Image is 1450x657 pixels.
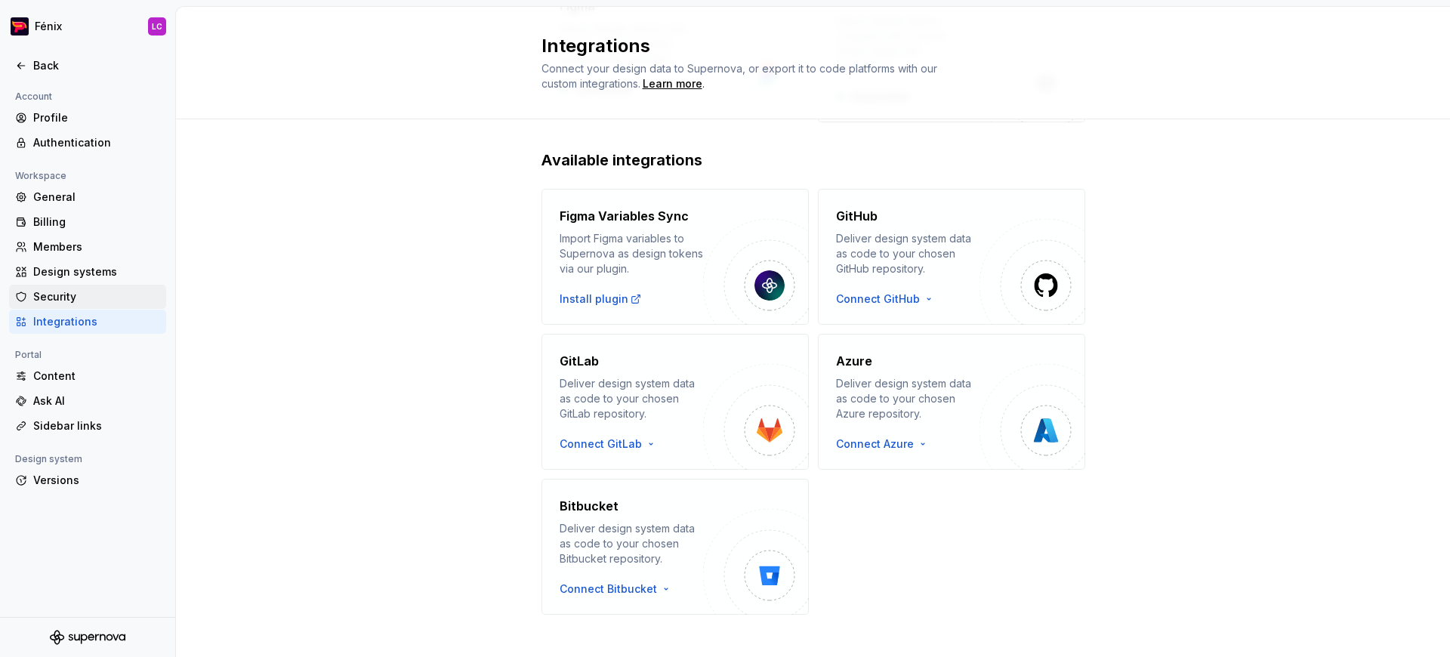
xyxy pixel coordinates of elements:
[541,62,940,90] span: Connect your design data to Supernova, or export it to code platforms with our custom integrations.
[33,393,160,409] div: Ask AI
[560,521,703,566] div: Deliver design system data as code to your chosen Bitbucket repository.
[9,131,166,155] a: Authentication
[33,58,160,73] div: Back
[560,436,642,452] span: Connect GitLab
[11,17,29,35] img: c22002f0-c20a-4db5-8808-0be8483c155a.png
[836,291,941,307] button: Connect GitHub
[9,310,166,334] a: Integrations
[836,352,872,370] h4: Azure
[560,352,599,370] h4: GitLab
[541,150,1085,171] h2: Available integrations
[33,264,160,279] div: Design systems
[33,314,160,329] div: Integrations
[640,79,705,90] span: .
[818,189,1085,325] button: GitHubDeliver design system data as code to your chosen GitHub repository.Connect GitHub
[9,88,58,106] div: Account
[9,210,166,234] a: Billing
[836,207,878,225] h4: GitHub
[541,479,809,615] button: BitbucketDeliver design system data as code to your chosen Bitbucket repository.Connect Bitbucket
[836,436,935,452] button: Connect Azure
[33,239,160,254] div: Members
[9,167,72,185] div: Workspace
[33,135,160,150] div: Authentication
[836,436,914,452] span: Connect Azure
[818,334,1085,470] button: AzureDeliver design system data as code to your chosen Azure repository.Connect Azure
[9,450,88,468] div: Design system
[9,54,166,78] a: Back
[9,468,166,492] a: Versions
[560,581,657,597] span: Connect Bitbucket
[643,76,702,91] a: Learn more
[541,189,809,325] button: Figma Variables SyncImport Figma variables to Supernova as design tokens via our plugin.Install p...
[836,291,920,307] span: Connect GitHub
[9,260,166,284] a: Design systems
[9,389,166,413] a: Ask AI
[33,110,160,125] div: Profile
[33,418,160,433] div: Sidebar links
[33,369,160,384] div: Content
[560,581,678,597] button: Connect Bitbucket
[9,364,166,388] a: Content
[560,436,663,452] button: Connect GitLab
[33,473,160,488] div: Versions
[50,630,125,645] svg: Supernova Logo
[560,207,689,225] h4: Figma Variables Sync
[541,34,1067,58] h2: Integrations
[560,231,703,276] div: Import Figma variables to Supernova as design tokens via our plugin.
[9,285,166,309] a: Security
[560,291,642,307] a: Install plugin
[560,376,703,421] div: Deliver design system data as code to your chosen GitLab repository.
[152,20,162,32] div: LC
[9,414,166,438] a: Sidebar links
[33,214,160,230] div: Billing
[541,334,809,470] button: GitLabDeliver design system data as code to your chosen GitLab repository.Connect GitLab
[33,289,160,304] div: Security
[9,185,166,209] a: General
[836,376,980,421] div: Deliver design system data as code to your chosen Azure repository.
[9,346,48,364] div: Portal
[9,235,166,259] a: Members
[33,190,160,205] div: General
[836,231,980,276] div: Deliver design system data as code to your chosen GitHub repository.
[3,10,172,43] button: FénixLC
[35,19,62,34] div: Fénix
[9,106,166,130] a: Profile
[560,497,619,515] h4: Bitbucket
